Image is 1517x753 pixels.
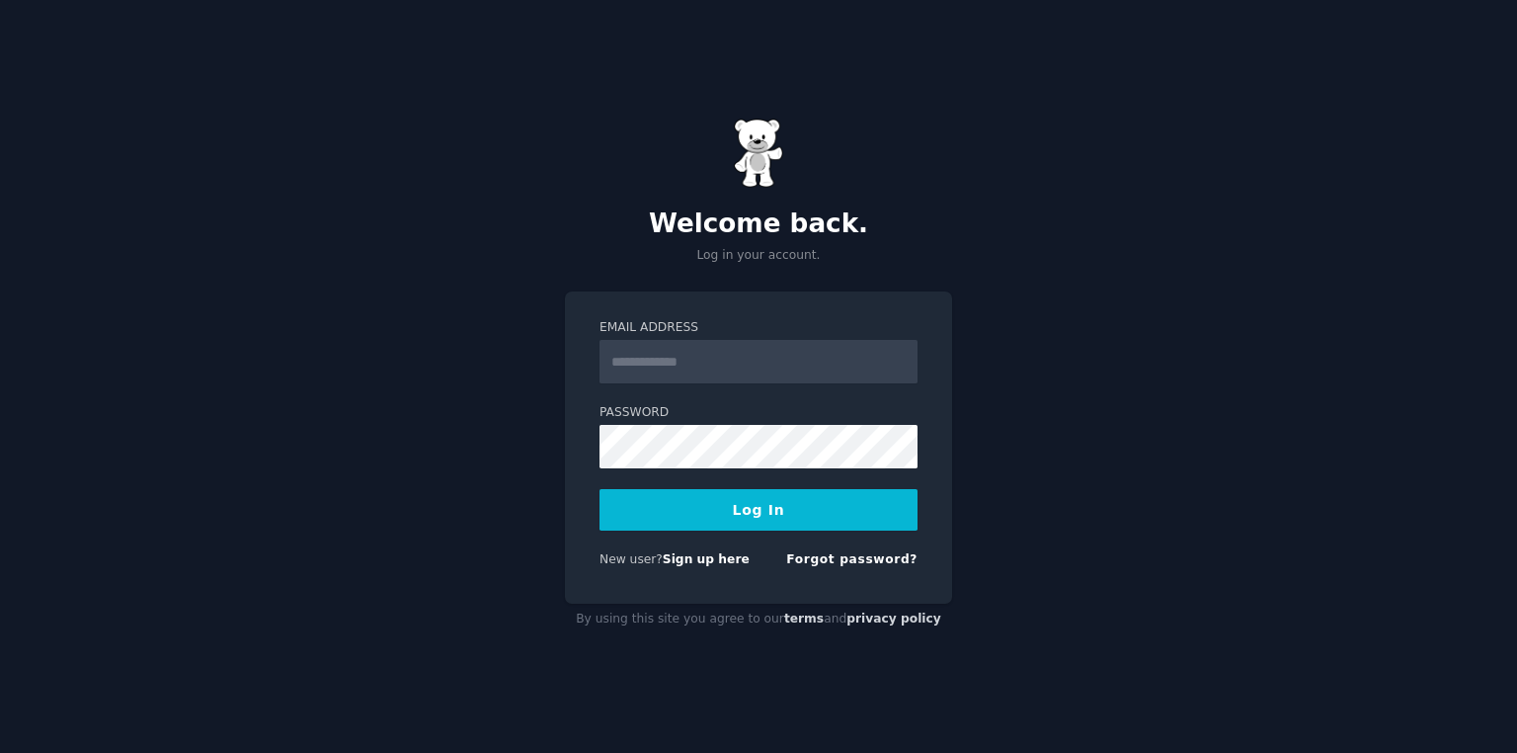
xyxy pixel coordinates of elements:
[599,319,918,337] label: Email Address
[846,612,941,626] a: privacy policy
[599,404,918,422] label: Password
[599,552,663,566] span: New user?
[734,119,783,188] img: Gummy Bear
[565,247,952,265] p: Log in your account.
[565,209,952,240] h2: Welcome back.
[565,604,952,635] div: By using this site you agree to our and
[784,612,824,626] a: terms
[786,552,918,566] a: Forgot password?
[599,489,918,531] button: Log In
[663,552,750,566] a: Sign up here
